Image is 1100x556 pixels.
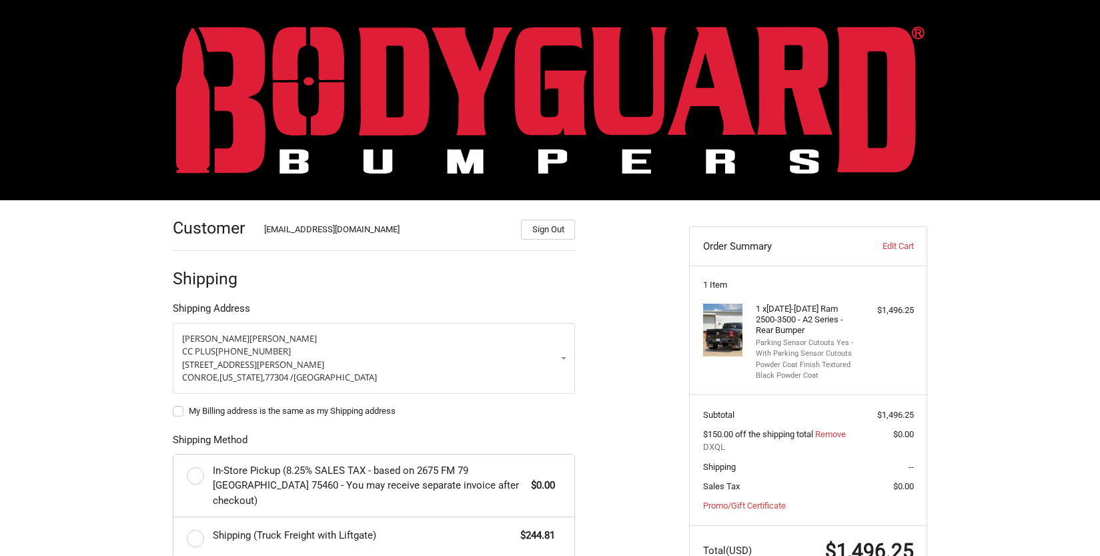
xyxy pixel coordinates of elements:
[173,301,250,322] legend: Shipping Address
[703,429,815,439] span: $150.00 off the shipping total
[182,332,249,344] span: [PERSON_NAME]
[1033,492,1100,556] iframe: Chat Widget
[756,338,858,360] li: Parking Sensor Cutouts Yes - With Parking Sensor Cutouts
[213,528,514,543] span: Shipping (Truck Freight with Liftgate)
[703,441,914,454] span: DXQL
[756,360,858,382] li: Powder Coat Finish Textured Black Powder Coat
[182,345,215,357] span: CC PLUS
[521,220,575,240] button: Sign Out
[703,410,734,420] span: Subtotal
[703,501,786,511] a: Promo/Gift Certificate
[815,429,846,439] a: Remove
[213,463,525,509] span: In-Store Pickup (8.25% SALES TAX - based on 2675 FM 79 [GEOGRAPHIC_DATA] 75460 - You may receive ...
[847,240,913,253] a: Edit Cart
[173,406,575,416] label: My Billing address is the same as my Shipping address
[861,304,914,317] div: $1,496.25
[703,240,848,253] h3: Order Summary
[215,345,291,357] span: [PHONE_NUMBER]
[703,481,740,491] span: Sales Tax
[524,478,555,493] span: $0.00
[294,371,377,383] span: [GEOGRAPHIC_DATA]
[173,323,575,394] a: Enter or select a different address
[182,371,219,383] span: CONROE,
[176,26,925,174] img: BODYGUARD BUMPERS
[182,358,324,370] span: [STREET_ADDRESS][PERSON_NAME]
[173,218,251,238] h2: Customer
[756,304,858,336] h4: 1 x [DATE]-[DATE] Ram 2500-3500 - A2 Series - Rear Bumper
[703,280,914,290] h3: 1 Item
[249,332,317,344] span: [PERSON_NAME]
[514,528,555,543] span: $244.81
[173,433,247,454] legend: Shipping Method
[877,410,914,420] span: $1,496.25
[173,268,251,289] h2: Shipping
[909,462,914,472] span: --
[264,223,508,240] div: [EMAIL_ADDRESS][DOMAIN_NAME]
[219,371,265,383] span: [US_STATE],
[893,481,914,491] span: $0.00
[703,462,736,472] span: Shipping
[893,429,914,439] span: $0.00
[265,371,294,383] span: 77304 /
